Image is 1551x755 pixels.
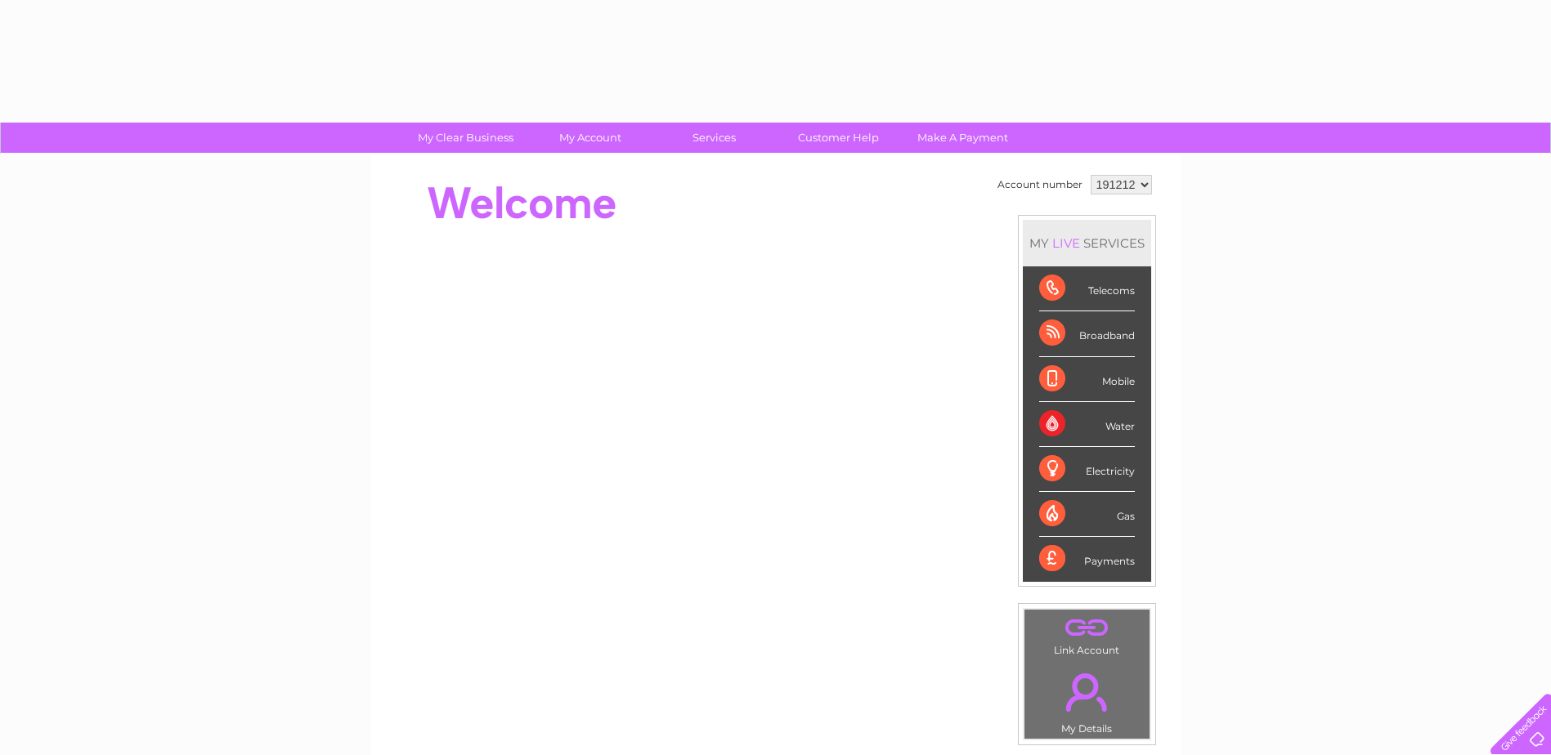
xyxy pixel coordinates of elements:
a: . [1029,663,1145,721]
a: My Account [522,123,657,153]
div: Telecoms [1039,266,1135,311]
a: Customer Help [771,123,906,153]
a: Make A Payment [895,123,1030,153]
div: Payments [1039,537,1135,581]
td: Link Account [1024,609,1150,660]
div: Gas [1039,492,1135,537]
a: My Clear Business [398,123,533,153]
div: Water [1039,402,1135,447]
td: My Details [1024,659,1150,739]
div: MY SERVICES [1023,220,1151,266]
div: LIVE [1049,235,1083,251]
a: Services [647,123,782,153]
div: Mobile [1039,357,1135,402]
td: Account number [993,171,1087,199]
div: Electricity [1039,447,1135,492]
div: Broadband [1039,311,1135,356]
a: . [1029,614,1145,642]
